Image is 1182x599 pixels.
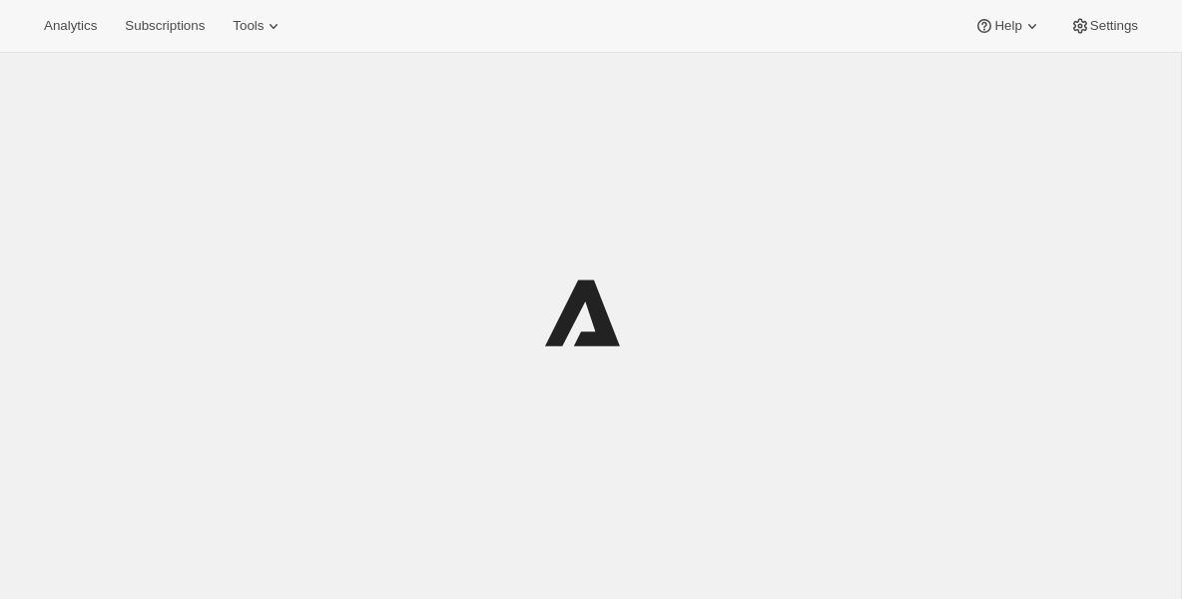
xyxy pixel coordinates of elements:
[125,18,205,34] span: Subscriptions
[113,12,217,40] button: Subscriptions
[1058,12,1150,40] button: Settings
[221,12,295,40] button: Tools
[233,18,264,34] span: Tools
[962,12,1053,40] button: Help
[44,18,97,34] span: Analytics
[32,12,109,40] button: Analytics
[994,18,1021,34] span: Help
[1090,18,1138,34] span: Settings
